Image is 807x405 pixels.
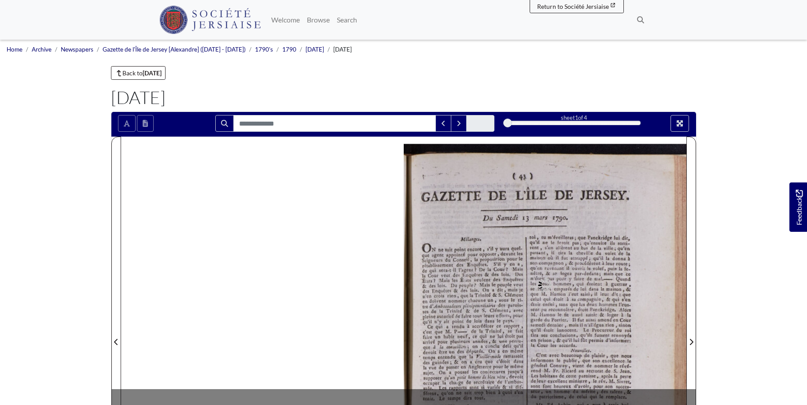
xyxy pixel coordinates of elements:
a: 1790's [255,46,273,53]
a: Search [333,11,361,29]
a: Would you like to provide feedback? [789,182,807,232]
span: 1 [575,114,578,121]
span: Feedback [794,189,804,225]
a: Home [7,46,22,53]
div: sheet of 4 [508,114,641,122]
span: Return to Société Jersiaise [537,3,609,10]
a: Back to[DATE] [111,66,166,80]
span: [DATE] [333,46,352,53]
button: Next Match [451,115,467,132]
h1: [DATE] [111,87,696,108]
a: Newspapers [61,46,93,53]
button: Search [215,115,234,132]
a: Browse [303,11,333,29]
strong: [DATE] [143,69,162,77]
img: Société Jersiaise [159,6,261,34]
a: Gazette de l'Île de Jersey [Alexandre] ([DATE] - [DATE]) [103,46,246,53]
a: Archive [32,46,52,53]
button: Open transcription window [137,115,154,132]
a: 1790 [282,46,296,53]
button: Previous Match [435,115,451,132]
input: Search for [233,115,436,132]
button: Toggle text selection (Alt+T) [118,115,136,132]
a: Welcome [268,11,303,29]
button: Full screen mode [671,115,689,132]
a: Société Jersiaise logo [159,4,261,36]
a: [DATE] [306,46,324,53]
